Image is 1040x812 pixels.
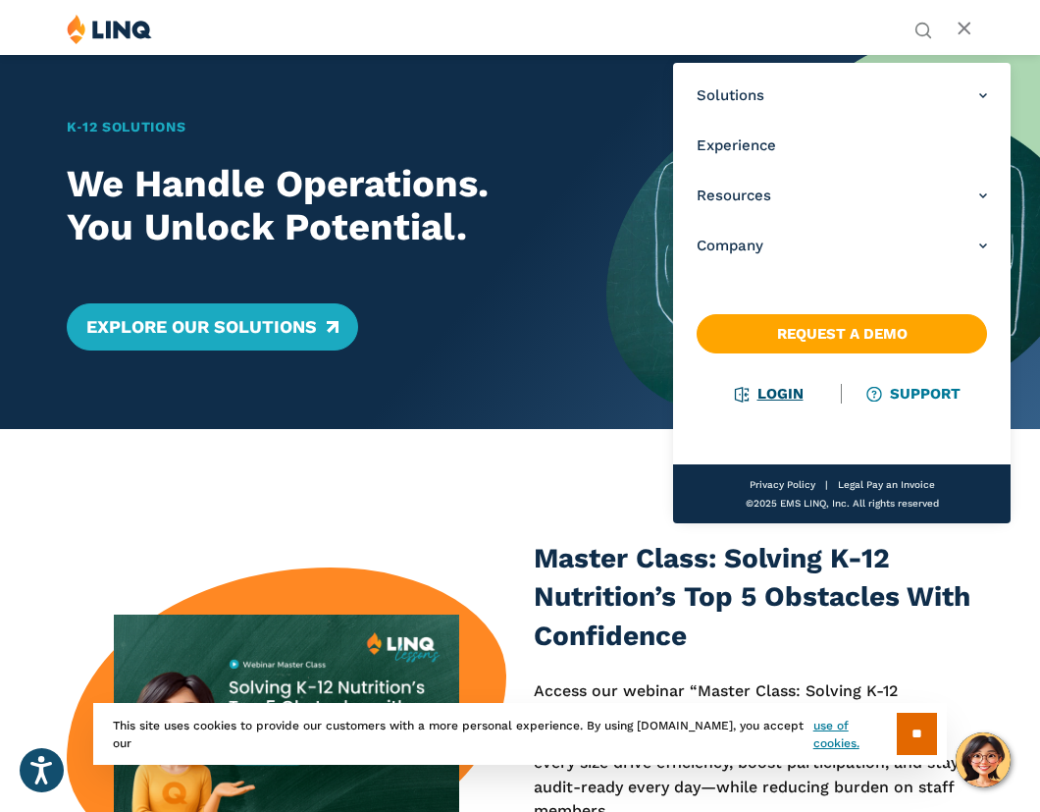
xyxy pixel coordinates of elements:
span: Company [697,236,763,256]
a: Resources [697,186,987,206]
a: Request a Demo [697,314,987,353]
a: Login [736,385,804,403]
a: Support [868,385,961,403]
nav: Primary Navigation [673,63,1011,523]
span: Solutions [697,85,764,106]
div: This site uses cookies to provide our customers with a more personal experience. By using [DOMAIN... [93,703,947,765]
a: Experience [697,135,987,156]
button: Hello, have a question? Let’s chat. [956,732,1011,787]
a: Company [697,236,987,256]
a: use of cookies. [813,717,897,752]
button: Open Main Menu [957,19,973,40]
button: Open Search Bar [914,20,932,37]
a: Explore Our Solutions [67,303,358,351]
h3: Master Class: Solving K-12 Nutrition’s Top 5 Obstacles With Confidence [534,539,973,656]
a: Privacy Policy [750,479,815,490]
a: Legal [838,479,863,490]
h2: We Handle Operations. You Unlock Potential. [67,162,564,248]
a: Solutions [697,85,987,106]
img: Home Banner [606,54,1040,429]
h1: K‑12 Solutions [67,117,564,137]
nav: Utility Navigation [914,14,932,37]
img: LINQ | K‑12 Software [67,14,152,44]
span: Experience [697,135,776,156]
span: ©2025 EMS LINQ, Inc. All rights reserved [746,498,939,509]
a: Pay an Invoice [866,479,935,490]
span: Resources [697,186,771,206]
